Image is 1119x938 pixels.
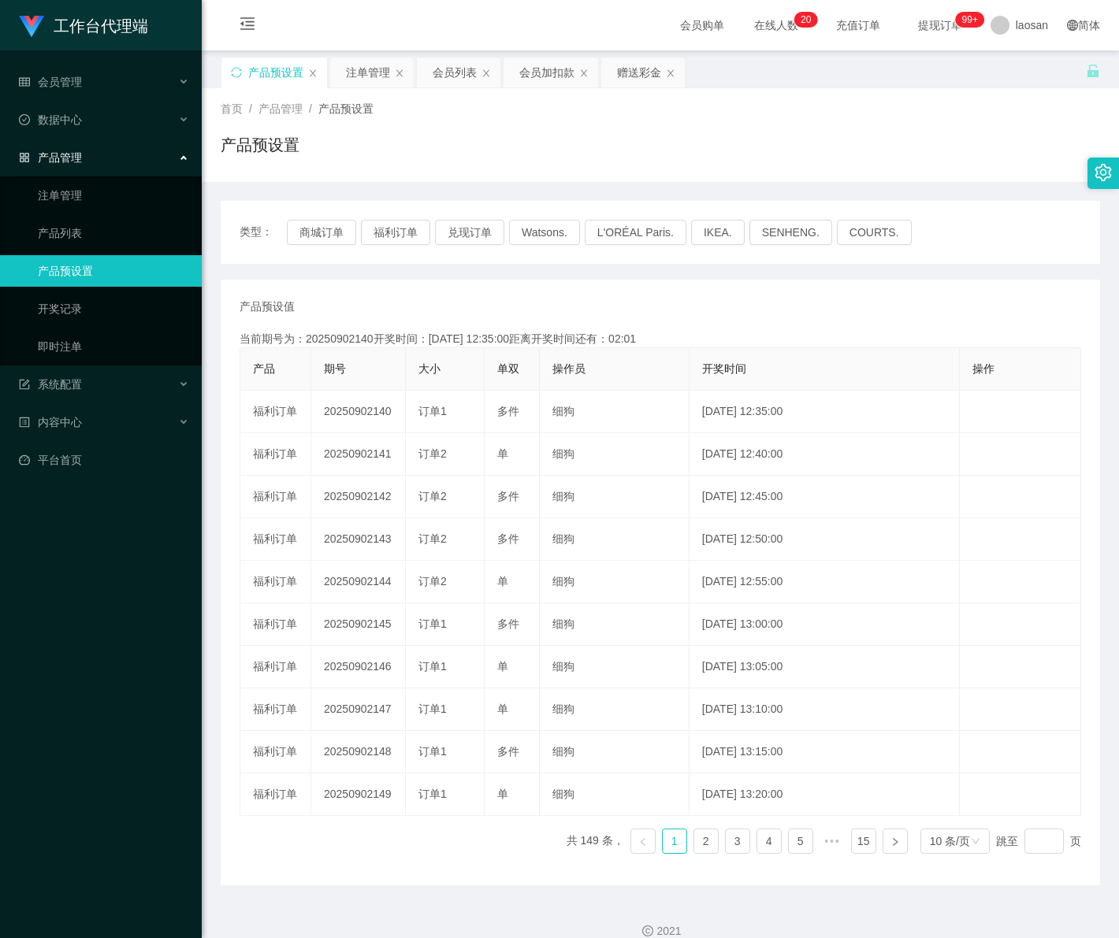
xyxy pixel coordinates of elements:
[418,532,447,545] span: 订单2
[240,220,287,245] span: 类型：
[702,362,746,375] span: 开奖时间
[690,773,960,816] td: [DATE] 13:20:00
[690,603,960,646] td: [DATE] 13:00:00
[19,76,30,87] i: 图标: table
[240,391,311,433] td: 福利订单
[1086,64,1100,78] i: 图标: unlock
[540,518,690,561] td: 细狗
[240,298,295,315] span: 产品预设值
[240,433,311,476] td: 福利订单
[690,688,960,731] td: [DATE] 13:10:00
[956,12,984,28] sup: 1049
[346,57,390,87] div: 注单管理
[418,447,447,460] span: 订单2
[287,220,356,245] button: 商城订单
[38,180,189,211] a: 注单管理
[806,12,812,28] p: 0
[617,57,661,87] div: 赠送彩金
[38,293,189,324] a: 开奖记录
[540,603,690,646] td: 细狗
[540,433,690,476] td: 细狗
[221,102,243,115] span: 首页
[433,57,477,87] div: 会员列表
[567,829,624,854] li: 共 149 条，
[890,837,900,847] i: 图标: right
[690,391,960,433] td: [DATE] 12:35:00
[996,829,1081,854] div: 跳至 页
[240,561,311,603] td: 福利订单
[540,561,690,603] td: 细狗
[311,476,406,518] td: 20250902142
[435,220,504,245] button: 兑现订单
[19,379,30,390] i: 图标: form
[820,829,845,854] li: 向后 5 页
[418,617,447,630] span: 订单1
[497,405,519,417] span: 多件
[789,829,812,853] a: 5
[497,788,508,800] span: 单
[19,76,82,88] span: 会员管理
[311,561,406,603] td: 20250902144
[311,433,406,476] td: 20250902141
[418,362,441,375] span: 大小
[311,646,406,688] td: 20250902146
[481,69,491,78] i: 图标: close
[694,829,718,853] a: 2
[418,575,447,588] span: 订单2
[497,362,519,375] span: 单双
[418,703,447,715] span: 订单1
[19,151,82,164] span: 产品管理
[38,331,189,362] a: 即时注单
[395,69,404,78] i: 图标: close
[311,603,406,646] td: 20250902145
[540,476,690,518] td: 细狗
[418,745,447,758] span: 订单1
[240,646,311,688] td: 福利订单
[540,646,690,688] td: 细狗
[19,16,44,38] img: logo.9652507e.png
[418,490,447,502] span: 订单2
[820,829,845,854] span: •••
[540,688,690,731] td: 细狗
[231,67,242,78] i: 图标: sync
[19,114,30,125] i: 图标: check-circle-o
[253,362,275,375] span: 产品
[19,416,82,428] span: 内容中心
[54,1,148,51] h1: 工作台代理端
[308,69,318,78] i: 图标: close
[662,829,687,854] li: 1
[497,575,508,588] span: 单
[690,731,960,773] td: [DATE] 13:15:00
[240,518,311,561] td: 福利订单
[638,837,648,847] i: 图标: left
[971,836,980,847] i: 图标: down
[497,532,519,545] span: 多件
[240,773,311,816] td: 福利订单
[757,829,781,853] a: 4
[311,391,406,433] td: 20250902140
[38,217,189,249] a: 产品列表
[249,102,252,115] span: /
[690,561,960,603] td: [DATE] 12:55:00
[497,660,508,673] span: 单
[1095,164,1112,181] i: 图标: setting
[910,20,970,31] span: 提现订单
[497,745,519,758] span: 多件
[852,829,875,853] a: 15
[248,57,303,87] div: 产品预设置
[418,660,447,673] span: 订单1
[851,829,876,854] li: 15
[519,57,574,87] div: 会员加扣款
[828,20,888,31] span: 充值订单
[240,603,311,646] td: 福利订单
[240,331,1081,347] div: 当前期号为：20250902140开奖时间：[DATE] 12:35:00距离开奖时间还有：02:01
[19,152,30,163] i: 图标: appstore-o
[883,829,908,854] li: 下一页
[749,220,832,245] button: SENHENG.
[19,19,148,32] a: 工作台代理端
[691,220,745,245] button: IKEA.
[690,518,960,561] td: [DATE] 12:50:00
[540,773,690,816] td: 细狗
[540,391,690,433] td: 细狗
[794,12,817,28] sup: 20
